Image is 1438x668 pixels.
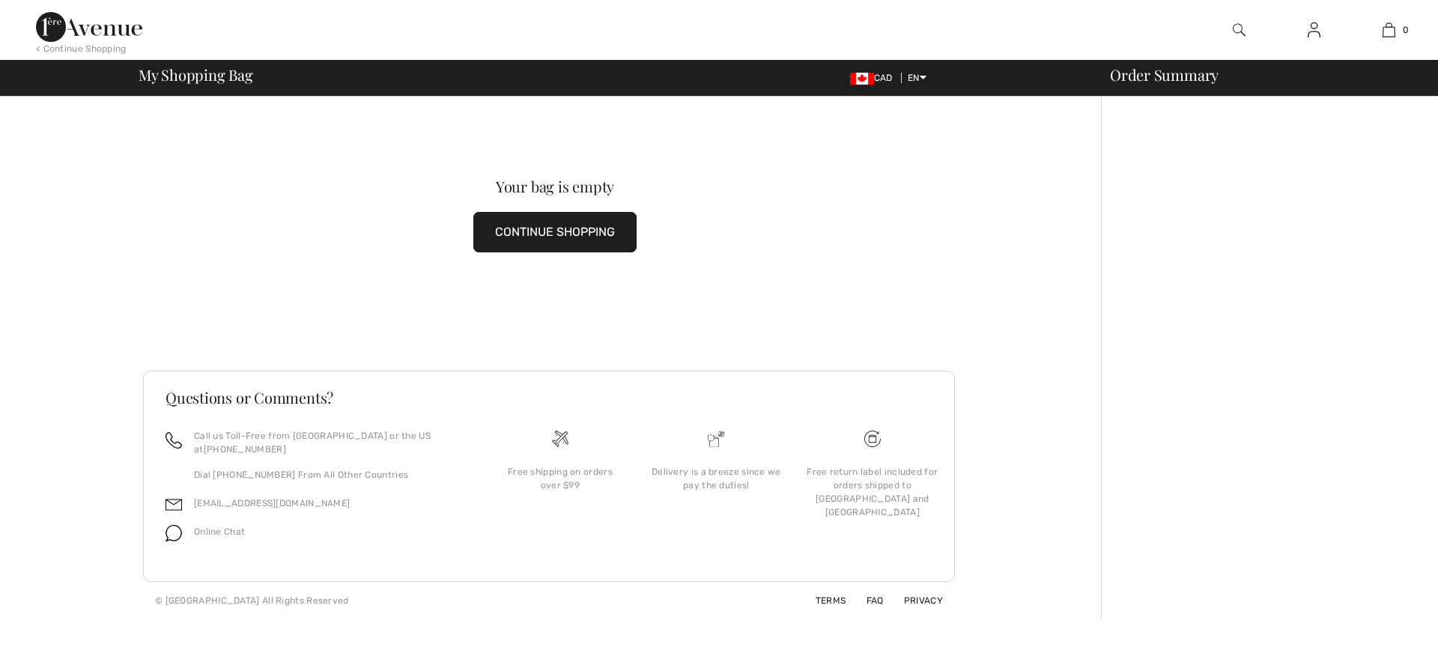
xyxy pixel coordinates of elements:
img: My Bag [1383,21,1395,39]
img: chat [166,525,182,541]
a: 0 [1352,21,1425,39]
img: search the website [1233,21,1246,39]
img: email [166,497,182,513]
span: My Shopping Bag [139,67,253,82]
a: [EMAIL_ADDRESS][DOMAIN_NAME] [194,498,350,508]
div: Your bag is empty [184,179,926,194]
a: FAQ [849,595,884,606]
div: Free return label included for orders shipped to [GEOGRAPHIC_DATA] and [GEOGRAPHIC_DATA] [807,465,938,519]
img: Delivery is a breeze since we pay the duties! [708,431,724,447]
img: 1ère Avenue [36,12,142,42]
p: Call us Toll-Free from [GEOGRAPHIC_DATA] or the US at [194,429,464,456]
h3: Questions or Comments? [166,390,932,405]
img: call [166,432,182,449]
div: < Continue Shopping [36,42,127,55]
div: Order Summary [1092,67,1429,82]
img: Canadian Dollar [850,73,874,85]
span: Online Chat [194,526,245,537]
span: CAD [850,73,899,83]
a: Sign In [1296,21,1332,40]
img: Free shipping on orders over $99 [552,431,568,447]
span: 0 [1403,23,1409,37]
a: Terms [798,595,846,606]
div: Free shipping on orders over $99 [494,465,626,492]
div: Delivery is a breeze since we pay the duties! [650,465,782,492]
img: My Info [1308,21,1320,39]
a: Privacy [886,595,943,606]
div: © [GEOGRAPHIC_DATA] All Rights Reserved [155,594,349,607]
p: Dial [PHONE_NUMBER] From All Other Countries [194,468,464,482]
button: CONTINUE SHOPPING [473,212,637,252]
a: [PHONE_NUMBER] [204,444,286,455]
img: Free shipping on orders over $99 [864,431,881,447]
span: EN [908,73,926,83]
